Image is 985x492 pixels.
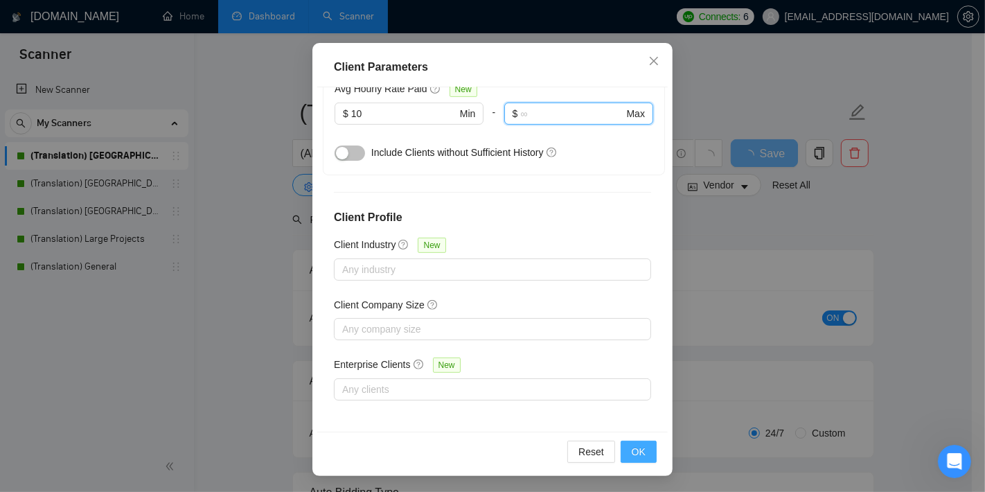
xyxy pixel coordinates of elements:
[578,444,604,459] span: Reset
[351,106,457,121] input: 0
[418,238,445,253] span: New
[334,357,411,372] h5: Enterprise Clients
[547,147,558,158] span: question-circle
[398,239,409,250] span: question-circle
[427,299,438,310] span: question-circle
[567,441,615,463] button: Reset
[343,106,348,121] span: $
[334,237,396,252] h5: Client Industry
[430,83,441,94] span: question-circle
[627,106,645,121] span: Max
[483,103,504,141] div: -
[371,147,544,158] span: Include Clients without Sufficient History
[334,209,651,226] h4: Client Profile
[513,106,518,121] span: $
[635,43,673,80] button: Close
[632,444,646,459] span: OK
[648,55,659,67] span: close
[938,445,971,478] iframe: Intercom live chat
[621,441,657,463] button: OK
[334,59,651,76] div: Client Parameters
[433,358,461,373] span: New
[414,359,425,370] span: question-circle
[520,106,623,121] input: ∞
[334,297,425,313] h5: Client Company Size
[450,82,477,97] span: New
[335,81,427,96] h5: Avg Hourly Rate Paid
[460,106,476,121] span: Min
